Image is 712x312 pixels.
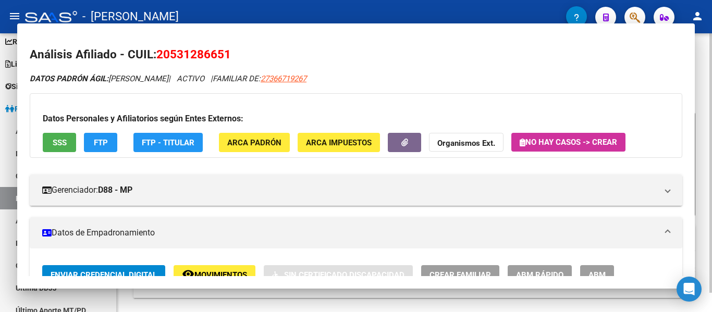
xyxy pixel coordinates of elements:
span: Movimientos [194,270,247,280]
i: | ACTIVO | [30,74,306,83]
button: ARCA Impuestos [298,133,380,152]
span: Enviar Credencial Digital [51,270,157,280]
button: No hay casos -> Crear [511,133,625,152]
button: ABM Rápido [508,265,572,284]
span: Crear Familiar [429,270,491,280]
button: Enviar Credencial Digital [42,265,165,284]
button: ABM [580,265,614,284]
button: FTP - Titular [133,133,203,152]
button: Movimientos [174,265,255,284]
span: Padrón [5,103,39,115]
button: Sin Certificado Discapacidad [264,265,413,284]
strong: DATOS PADRÓN ÁGIL: [30,74,108,83]
div: Open Intercom Messenger [677,277,702,302]
span: ARCA Impuestos [306,138,372,147]
mat-expansion-panel-header: Gerenciador:D88 - MP [30,174,682,206]
span: ARCA Padrón [227,138,281,147]
span: ABM Rápido [516,270,563,280]
mat-icon: person [691,10,704,22]
mat-icon: menu [8,10,21,22]
span: [PERSON_NAME] [30,74,168,83]
button: ARCA Padrón [219,133,290,152]
h2: Análisis Afiliado - CUIL: [30,46,682,64]
span: - [PERSON_NAME] [82,5,179,28]
mat-panel-title: Gerenciador: [42,184,657,196]
button: SSS [43,133,76,152]
strong: Organismos Ext. [437,139,495,148]
h3: Datos Personales y Afiliatorios según Entes Externos: [43,113,669,125]
strong: D88 - MP [98,184,132,196]
button: Crear Familiar [421,265,499,284]
button: Organismos Ext. [429,133,504,152]
span: SSS [53,138,67,147]
span: FTP - Titular [142,138,194,147]
span: FAMILIAR DE: [213,74,306,83]
span: 20531286651 [156,47,231,61]
span: 27366719267 [261,74,306,83]
span: Sin Certificado Discapacidad [284,270,404,280]
mat-panel-title: Datos de Empadronamiento [42,227,657,239]
mat-expansion-panel-header: Datos de Empadronamiento [30,217,682,248]
span: No hay casos -> Crear [520,138,617,147]
span: Reportes [5,36,43,47]
span: Sistema [5,81,39,92]
span: Liquidación de Convenios [5,58,96,70]
span: ABM [588,270,606,280]
button: FTP [84,133,117,152]
mat-icon: remove_red_eye [182,268,194,280]
span: FTP [94,138,108,147]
